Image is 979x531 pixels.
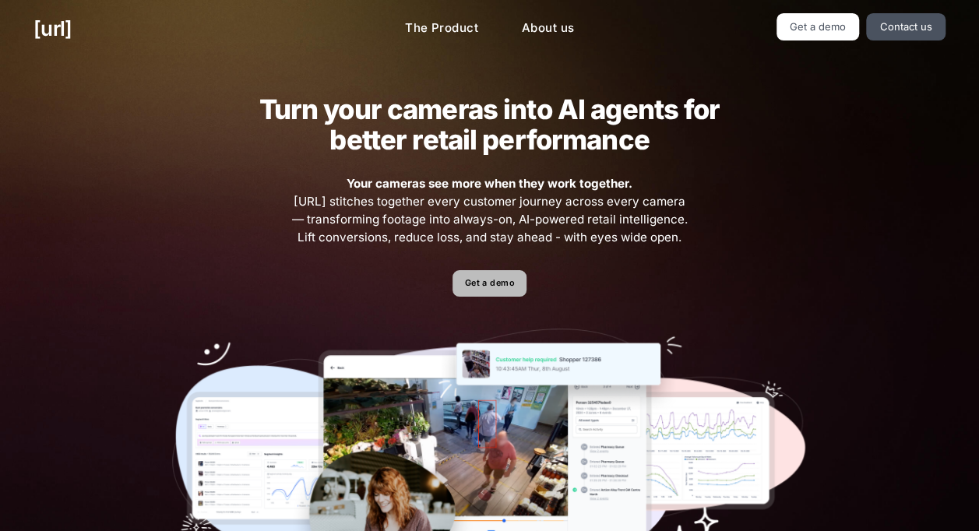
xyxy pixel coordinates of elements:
a: [URL] [33,13,72,44]
span: [URL] stitches together every customer journey across every camera — transforming footage into al... [290,175,690,246]
a: Get a demo [777,13,860,40]
a: Get a demo [453,270,526,297]
strong: Your cameras see more when they work together. [347,176,632,191]
a: The Product [393,13,491,44]
a: Contact us [866,13,946,40]
a: About us [509,13,586,44]
h2: Turn your cameras into AI agents for better retail performance [234,94,744,155]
